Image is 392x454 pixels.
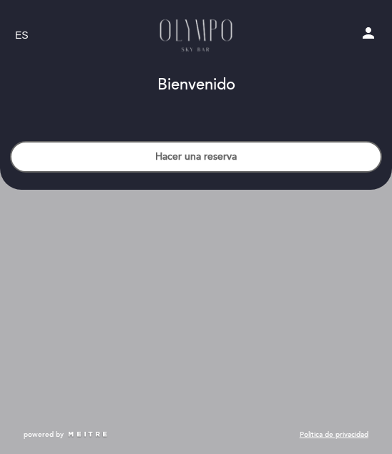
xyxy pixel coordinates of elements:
a: powered by [24,430,108,440]
a: Política de privacidad [300,430,368,440]
img: MEITRE [67,431,108,438]
a: Olympo Sky Bar [128,16,264,55]
h1: Bienvenido [157,77,235,94]
button: Hacer una reserva [10,141,382,173]
button: person [360,24,377,46]
i: person [360,24,377,42]
span: powered by [24,430,64,440]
